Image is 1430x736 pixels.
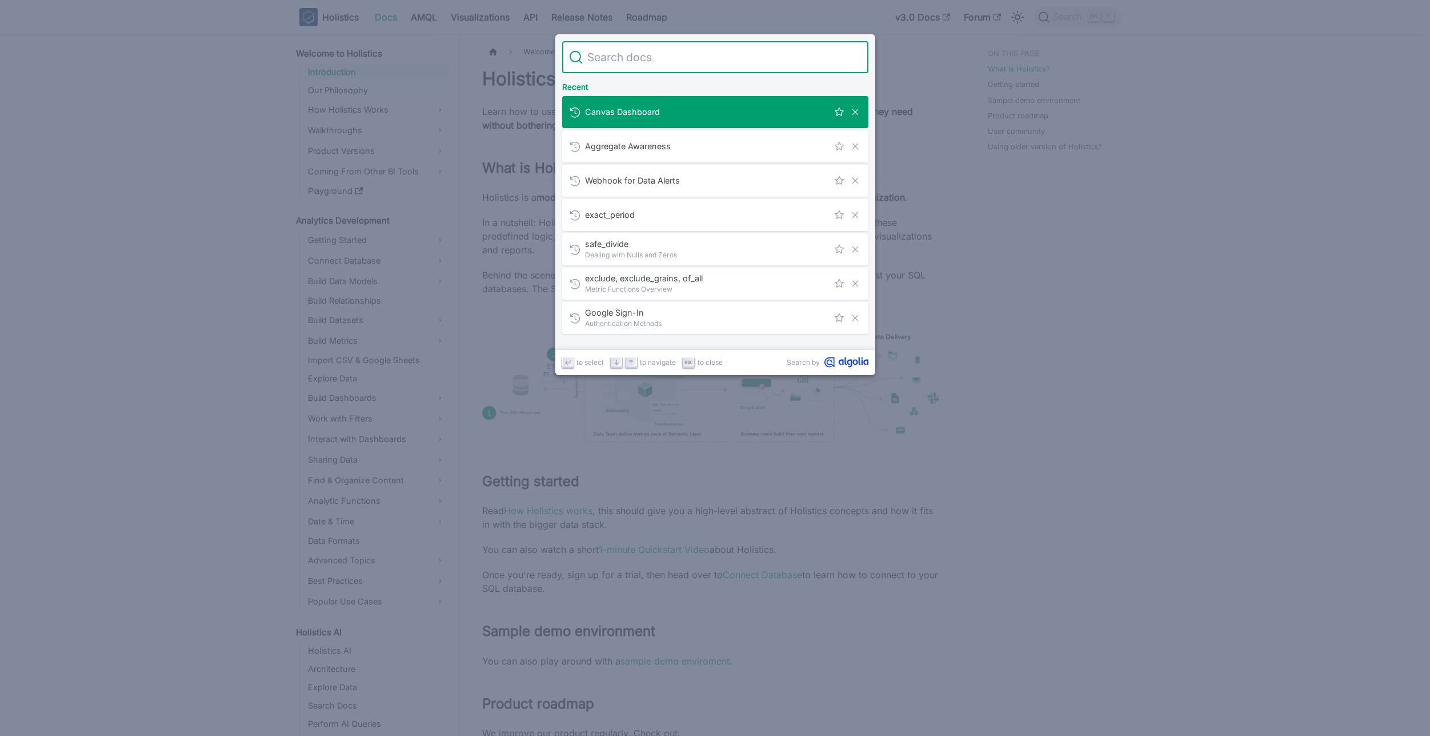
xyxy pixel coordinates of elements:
[833,243,846,256] button: Save this search
[583,41,862,73] input: Search docs
[585,318,828,329] span: Authentication Methods
[824,357,868,368] svg: Algolia
[833,140,846,153] button: Save this search
[562,199,868,231] a: exact_period
[849,106,862,118] button: Remove this search from history
[585,284,828,295] span: Metric Functions Overview
[562,268,868,300] a: exclude, exclude_grains, of_allMetric Functions Overview
[562,130,868,162] a: Aggregate Awareness
[585,307,828,318] span: Google Sign-In​
[833,106,846,118] button: Save this search
[849,209,862,221] button: Remove this search from history
[833,209,846,221] button: Save this search
[562,302,868,334] a: Google Sign-In​Authentication Methods
[562,165,868,197] a: Webhook for Data Alerts
[849,243,862,256] button: Remove this search from history
[560,73,871,96] div: Recent
[684,358,693,367] svg: Escape key
[585,141,828,152] span: Aggregate Awareness
[585,175,828,186] span: Webhook for Data Alerts
[627,358,635,367] svg: Arrow up
[585,249,828,260] span: Dealing with Nulls and Zeros
[698,357,723,368] span: to close
[833,312,846,324] button: Save this search
[849,277,862,290] button: Remove this search from history
[562,96,868,128] a: Canvas Dashboard
[833,277,846,290] button: Save this search
[585,106,828,117] span: Canvas Dashboard
[563,358,572,367] svg: Enter key
[562,233,868,265] a: safe_divide​Dealing with Nulls and Zeros
[787,357,820,368] span: Search by
[585,209,828,220] span: exact_period
[787,357,868,368] a: Search byAlgolia
[585,238,828,249] span: safe_divide​
[849,140,862,153] button: Remove this search from history
[833,174,846,187] button: Save this search
[576,357,604,368] span: to select
[640,357,676,368] span: to navigate
[849,312,862,324] button: Remove this search from history
[849,174,862,187] button: Remove this search from history
[585,273,828,284] span: exclude, exclude_grains, of_all
[612,358,621,367] svg: Arrow down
